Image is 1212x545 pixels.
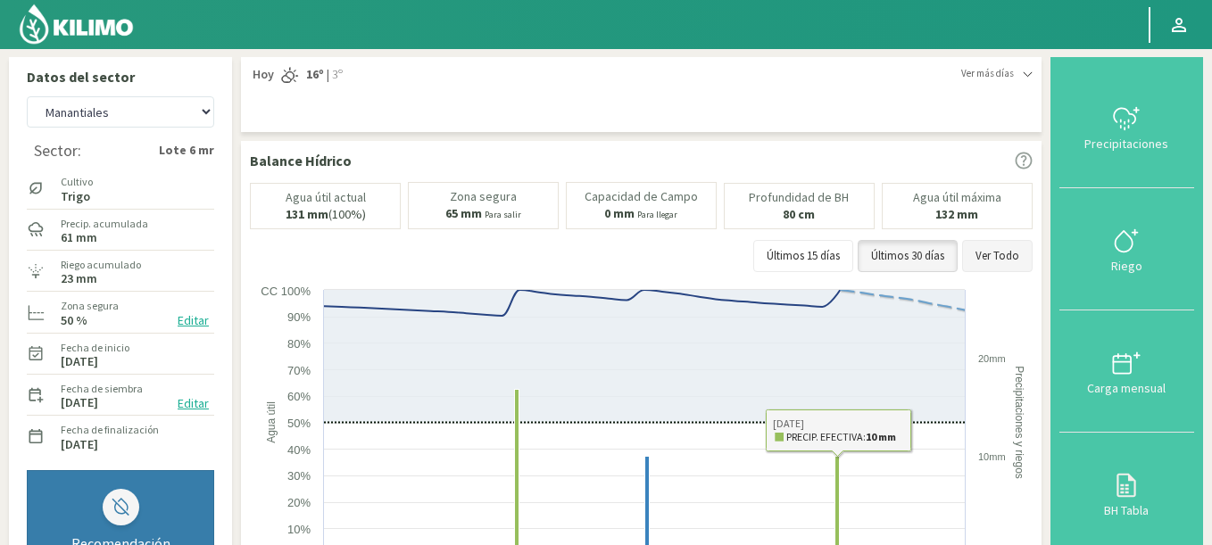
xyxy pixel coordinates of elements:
[265,401,278,443] text: Agua útil
[604,205,635,221] b: 0 mm
[61,273,97,285] label: 23 mm
[61,381,143,397] label: Fecha de siembra
[287,443,311,457] text: 40%
[34,142,81,160] div: Sector:
[61,439,98,450] label: [DATE]
[783,206,815,222] b: 80 cm
[287,390,311,403] text: 60%
[250,66,274,84] span: Hoy
[287,496,311,509] text: 20%
[1013,366,1025,479] text: Precipitaciones y riegos
[306,66,324,82] strong: 16º
[287,364,311,377] text: 70%
[61,216,148,232] label: Precip. acumulada
[961,66,1014,81] span: Ver más días
[637,209,677,220] small: Para llegar
[450,190,517,203] p: Zona segura
[61,232,97,244] label: 61 mm
[261,285,311,298] text: CC 100%
[445,205,482,221] b: 65 mm
[250,150,352,171] p: Balance Hídrico
[1065,137,1189,150] div: Precipitaciones
[61,340,129,356] label: Fecha de inicio
[172,310,214,331] button: Editar
[61,397,98,409] label: [DATE]
[159,141,214,160] strong: Lote 6 mr
[329,66,343,84] span: 3º
[753,240,853,272] button: Últimos 15 días
[61,257,141,273] label: Riego acumulado
[858,240,958,272] button: Últimos 30 días
[287,417,311,430] text: 50%
[61,422,159,438] label: Fecha de finalización
[61,191,93,202] label: Trigo
[913,191,1001,204] p: Agua útil máxima
[978,353,1006,364] text: 20mm
[485,209,521,220] small: Para salir
[287,523,311,536] text: 10%
[61,315,87,326] label: 50 %
[286,208,366,221] p: (100%)
[61,356,98,367] label: [DATE]
[18,3,135,45] img: Kilimo
[978,451,1006,462] text: 10mm
[287,310,311,324] text: 90%
[61,298,119,314] label: Zona segura
[1059,310,1194,433] button: Carga mensual
[585,190,698,203] p: Capacidad de Campo
[962,240,1033,272] button: Ver Todo
[27,66,214,87] p: Datos del sector
[1065,382,1189,394] div: Carga mensual
[1065,504,1189,516] div: BH Tabla
[327,66,329,84] span: |
[935,206,978,222] b: 132 mm
[1059,188,1194,310] button: Riego
[61,174,93,190] label: Cultivo
[286,206,328,222] b: 131 mm
[749,191,849,204] p: Profundidad de BH
[1065,260,1189,272] div: Riego
[287,469,311,483] text: 30%
[287,337,311,351] text: 80%
[286,191,366,204] p: Agua útil actual
[1059,66,1194,188] button: Precipitaciones
[172,393,214,414] button: Editar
